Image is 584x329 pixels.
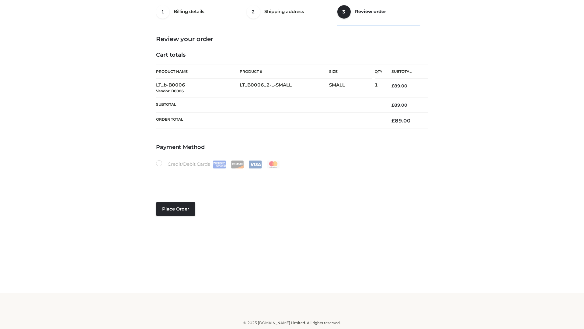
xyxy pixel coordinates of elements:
td: 1 [375,79,382,98]
th: Size [329,65,372,79]
button: Place order [156,202,195,216]
th: Order Total [156,113,382,129]
h4: Cart totals [156,52,428,58]
span: £ [391,102,394,108]
th: Subtotal [382,65,428,79]
td: LT_B0006_2-_-SMALL [240,79,329,98]
label: Credit/Debit Cards [156,160,280,168]
td: LT_b-B0006 [156,79,240,98]
div: © 2025 [DOMAIN_NAME] Limited. All rights reserved. [90,320,494,326]
bdi: 89.00 [391,118,411,124]
img: Discover [231,161,244,168]
span: £ [391,118,395,124]
bdi: 89.00 [391,83,407,89]
td: SMALL [329,79,375,98]
img: Amex [213,161,226,168]
span: £ [391,83,394,89]
img: Mastercard [267,161,280,168]
h3: Review your order [156,35,428,43]
th: Subtotal [156,97,382,112]
bdi: 89.00 [391,102,407,108]
th: Qty [375,65,382,79]
iframe: Secure payment input frame [155,167,427,189]
h4: Payment Method [156,144,428,151]
th: Product Name [156,65,240,79]
th: Product # [240,65,329,79]
small: Vendor: B0006 [156,89,184,93]
img: Visa [249,161,262,168]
